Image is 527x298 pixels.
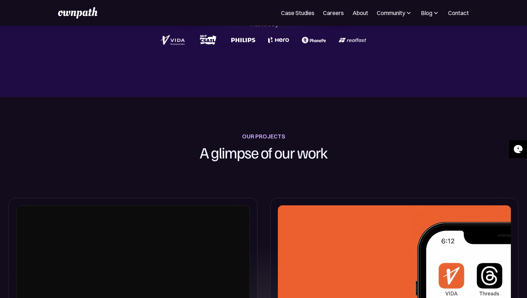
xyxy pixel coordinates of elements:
[377,9,405,17] div: Community
[377,9,412,17] div: Community
[421,9,440,17] div: Blog
[421,9,432,17] div: Blog
[242,131,285,141] div: OUR PROJECTS
[164,141,363,163] h1: A glimpse of our work
[352,9,368,17] a: About
[323,9,344,17] a: Careers
[448,9,469,17] a: Contact
[281,9,314,17] a: Case Studies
